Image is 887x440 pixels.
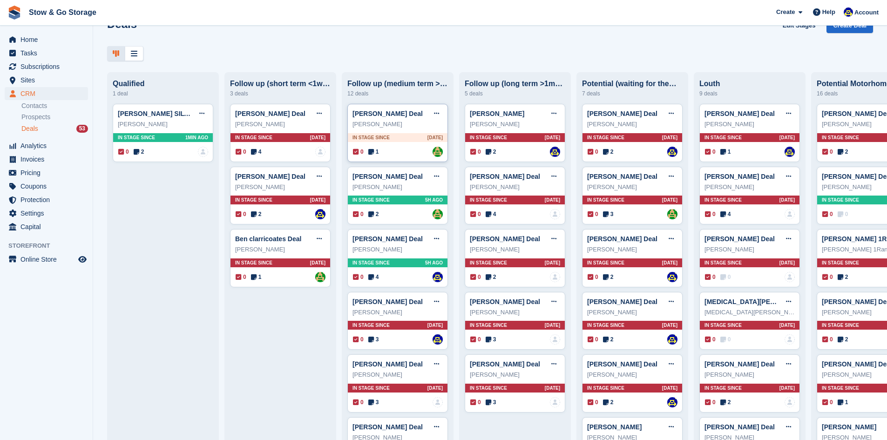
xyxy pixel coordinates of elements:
a: deal-assignee-blank [550,397,560,407]
span: 0 [236,273,246,281]
span: Online Store [20,253,76,266]
span: 1 [838,398,848,406]
span: 0 [470,273,481,281]
a: Rob Good-Stephenson [433,272,443,282]
img: Rob Good-Stephenson [785,147,795,157]
a: [PERSON_NAME] Deal [470,235,540,243]
a: [PERSON_NAME] Deal [352,360,423,368]
div: [PERSON_NAME] [470,370,560,379]
a: menu [5,253,88,266]
span: 1MIN AGO [185,134,208,141]
span: 0 [720,335,731,344]
img: deal-assignee-blank [785,272,795,282]
div: [PERSON_NAME] [470,308,560,317]
span: 3 [368,398,379,406]
span: [DATE] [662,196,677,203]
a: [PERSON_NAME] Deal [587,360,657,368]
span: [DATE] [779,259,795,266]
a: [PERSON_NAME] Deal [352,110,423,117]
span: CRM [20,87,76,100]
div: 9 deals [699,88,800,99]
div: [PERSON_NAME] [587,183,677,192]
span: [DATE] [427,134,443,141]
span: 2 [838,148,848,156]
a: [PERSON_NAME] Deal [704,360,775,368]
span: In stage since [352,385,390,392]
span: [DATE] [779,385,795,392]
div: Potential (waiting for them to call back) [582,80,683,88]
a: Rob Good-Stephenson [433,334,443,345]
span: 2 [368,210,379,218]
a: deal-assignee-blank [550,272,560,282]
div: [PERSON_NAME] [235,245,325,254]
span: In stage since [587,134,624,141]
span: [DATE] [662,259,677,266]
span: In stage since [235,196,272,203]
div: 1 deal [113,88,213,99]
span: 5H AGO [425,196,443,203]
img: Alex Taylor [433,147,443,157]
img: deal-assignee-blank [550,209,560,219]
span: Create [776,7,795,17]
span: In stage since [822,322,859,329]
span: In stage since [587,196,624,203]
div: [PERSON_NAME] [704,183,795,192]
span: In stage since [352,134,390,141]
span: 4 [720,210,731,218]
span: [DATE] [310,259,325,266]
span: Invoices [20,153,76,166]
a: [PERSON_NAME] Deal [587,235,657,243]
span: 3 [486,398,496,406]
a: deal-assignee-blank [785,334,795,345]
span: [DATE] [779,134,795,141]
a: menu [5,60,88,73]
span: In stage since [822,259,859,266]
div: [PERSON_NAME] [704,120,795,129]
a: Create Deal [826,18,873,33]
div: 12 deals [347,88,448,99]
a: Rob Good-Stephenson [667,147,677,157]
a: [PERSON_NAME] Deal [470,173,540,180]
span: [DATE] [310,134,325,141]
a: [PERSON_NAME] Deal [704,235,775,243]
div: [PERSON_NAME] [704,370,795,379]
div: Follow up (long term >1month) [465,80,565,88]
span: [DATE] [545,134,560,141]
div: 7 deals [582,88,683,99]
span: Coupons [20,180,76,193]
span: Capital [20,220,76,233]
span: [DATE] [545,196,560,203]
img: Rob Good-Stephenson [844,7,853,17]
div: Louth [699,80,800,88]
a: menu [5,153,88,166]
a: [PERSON_NAME] Deal [704,423,775,431]
span: 0 [588,273,598,281]
img: Rob Good-Stephenson [315,209,325,219]
span: [DATE] [427,322,443,329]
span: Storefront [8,241,93,250]
span: 2 [603,273,614,281]
span: [DATE] [545,385,560,392]
a: [PERSON_NAME] Deal [704,110,775,117]
a: Contacts [21,102,88,110]
a: [PERSON_NAME] Deal [587,110,657,117]
div: 3 deals [230,88,331,99]
span: Help [822,7,835,17]
span: 2 [603,335,614,344]
span: 0 [118,148,129,156]
div: [PERSON_NAME] [587,370,677,379]
a: deal-assignee-blank [550,334,560,345]
span: In stage since [470,259,507,266]
img: deal-assignee-blank [433,397,443,407]
a: [PERSON_NAME] [822,423,876,431]
div: [PERSON_NAME] [352,308,443,317]
a: [PERSON_NAME] Deal [704,173,775,180]
span: In stage since [822,134,859,141]
div: 53 [76,125,88,133]
img: deal-assignee-blank [198,147,208,157]
span: 5H AGO [425,259,443,266]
